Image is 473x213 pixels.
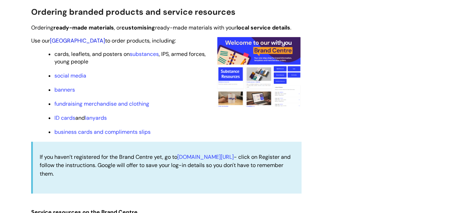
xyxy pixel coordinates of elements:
strong: ready-made materials [53,24,114,31]
a: ID cards [54,114,75,121]
span: and [54,114,107,121]
a: [DOMAIN_NAME][URL] [177,153,234,161]
a: lanyards [85,114,107,121]
a: [GEOGRAPHIC_DATA] [50,37,105,44]
a: substances [130,50,159,58]
span: Ordering branded products and service resources [31,7,235,17]
span: Ordering , or ready-made materials with your . [31,24,291,31]
a: social media [54,72,86,79]
a: business cards and compliments slips [54,128,151,135]
span: Use our to order products, including: [31,37,176,44]
strong: customising [122,24,155,31]
span: cards, leaflets, and posters on , IPS, armed forces, young people [54,50,206,65]
span: If you haven’t registered for the Brand Centre yet, go to - click on Register and follow the inst... [40,153,291,178]
a: fundraising merchandise and clothing [54,100,149,107]
img: A screenshot of the homepage of the Brand Centre showing how easy it is to navigate [216,36,302,107]
a: banners [54,86,75,93]
strong: local service details [236,24,290,31]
